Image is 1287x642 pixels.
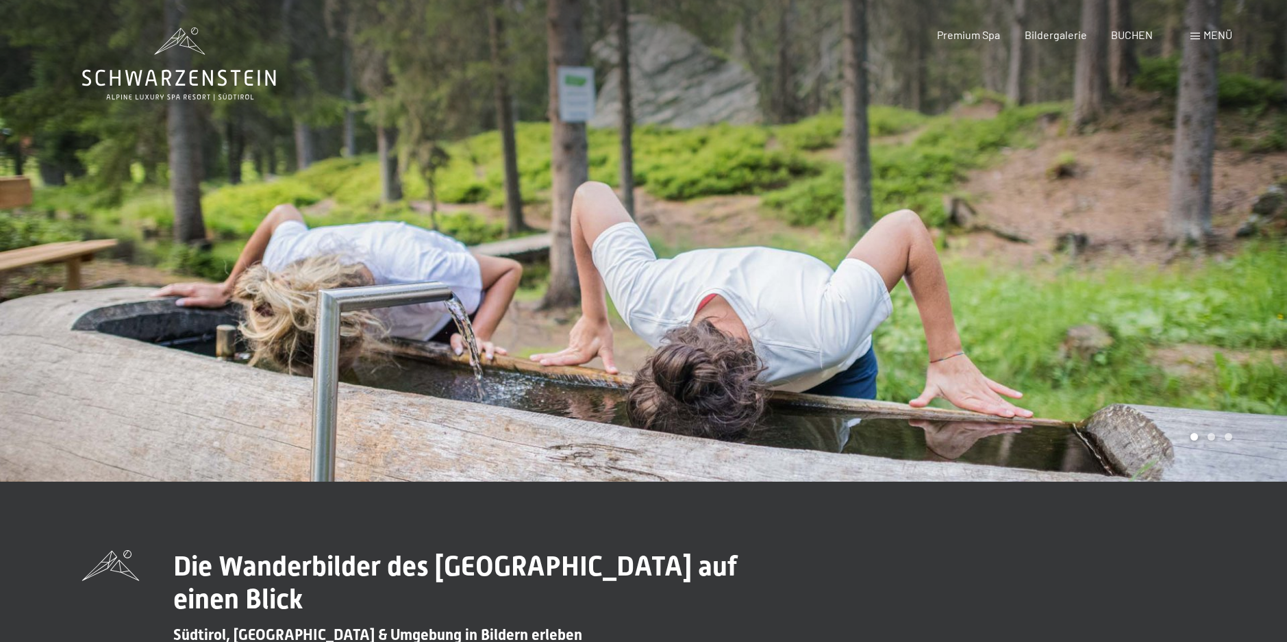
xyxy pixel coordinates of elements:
span: Menü [1203,28,1232,41]
div: Carousel Page 1 (Current Slide) [1190,433,1198,441]
div: Carousel Pagination [1186,433,1232,441]
div: Carousel Page 3 [1225,433,1232,441]
a: Premium Spa [937,28,1000,41]
span: Die Wanderbilder des [GEOGRAPHIC_DATA] auf einen Blick [173,550,737,615]
a: Bildergalerie [1025,28,1087,41]
div: Carousel Page 2 [1208,433,1215,441]
a: BUCHEN [1111,28,1153,41]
